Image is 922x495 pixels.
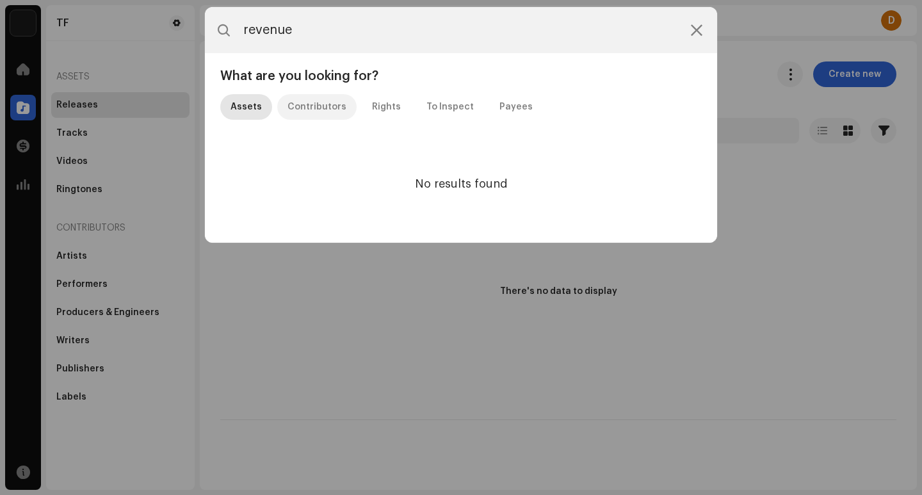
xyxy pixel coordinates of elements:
[215,69,707,84] div: What are you looking for?
[499,94,533,120] div: Payees
[205,7,717,53] input: Search
[230,94,262,120] div: Assets
[372,94,401,120] div: Rights
[287,94,346,120] div: Contributors
[415,179,508,189] span: No results found
[426,94,474,120] div: To Inspect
